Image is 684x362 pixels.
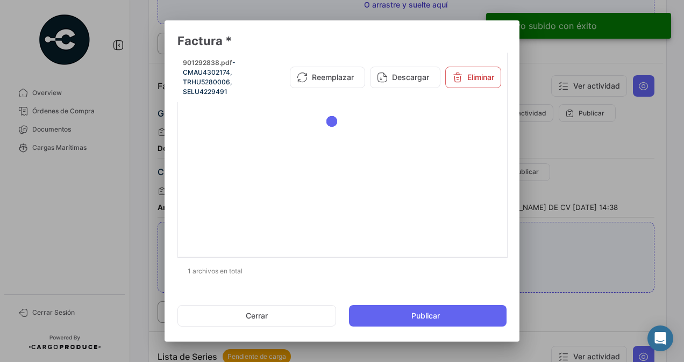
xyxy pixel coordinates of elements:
[370,67,440,88] button: Descargar
[445,67,501,88] button: Eliminar
[290,67,365,88] button: Reemplazar
[177,305,336,327] button: Cerrar
[183,59,232,67] span: 901292838.pdf
[177,33,507,48] h3: Factura *
[411,310,440,321] span: Publicar
[647,325,673,351] div: Abrir Intercom Messenger
[177,258,507,285] div: 1 archivos en total
[349,305,507,327] button: Publicar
